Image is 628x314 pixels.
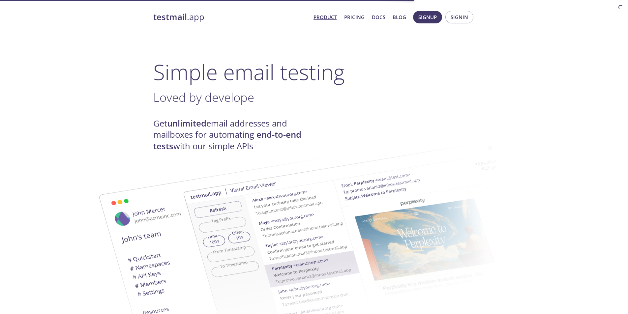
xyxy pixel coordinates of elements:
[167,118,206,129] strong: unlimited
[445,11,473,23] button: Signin
[153,12,308,23] a: testmail.app
[153,11,187,23] strong: testmail
[153,59,475,85] h1: Simple email testing
[314,13,337,21] a: Product
[153,118,314,152] h4: Get email addresses and mailboxes for automating with our simple APIs
[413,11,442,23] button: Signup
[344,13,365,21] a: Pricing
[451,13,468,21] span: Signin
[393,13,406,21] a: Blog
[372,13,385,21] a: Docs
[418,13,437,21] span: Signup
[153,89,254,105] span: Loved by develope
[153,129,301,152] strong: end-to-end tests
